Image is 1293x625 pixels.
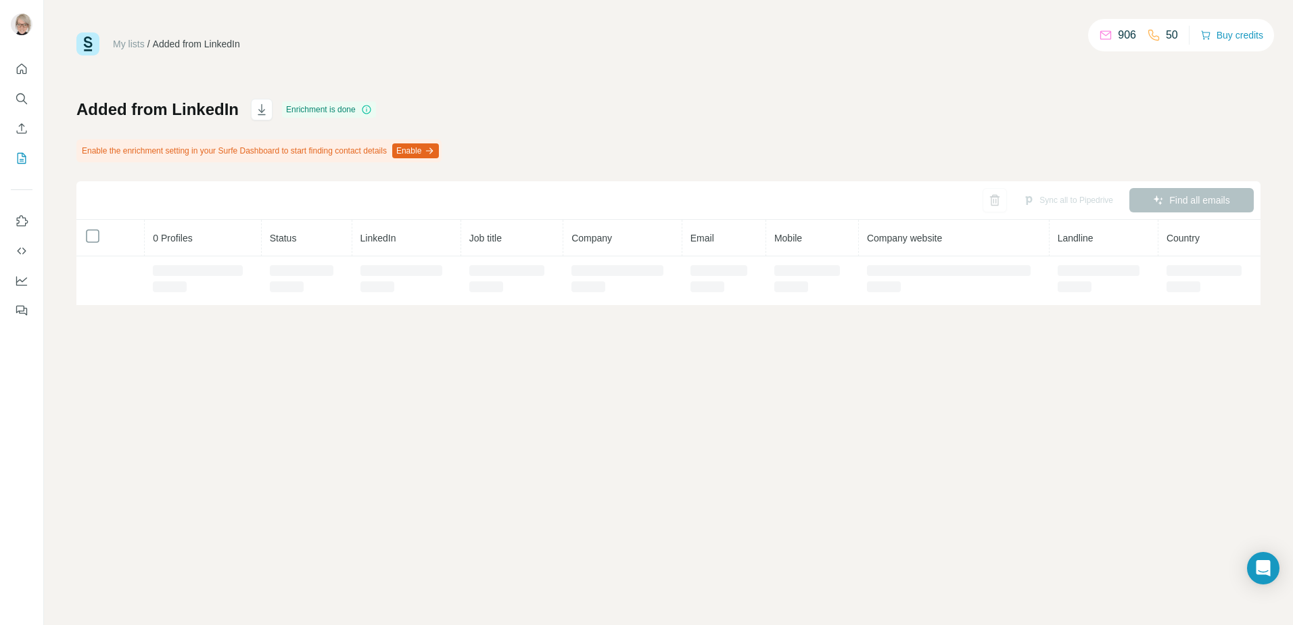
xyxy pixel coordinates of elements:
[1166,27,1178,43] p: 50
[690,233,714,244] span: Email
[11,298,32,323] button: Feedback
[774,233,802,244] span: Mobile
[76,139,442,162] div: Enable the enrichment setting in your Surfe Dashboard to start finding contact details
[11,269,32,293] button: Dashboard
[11,209,32,233] button: Use Surfe on LinkedIn
[282,101,376,118] div: Enrichment is done
[1118,27,1136,43] p: 906
[571,233,612,244] span: Company
[11,116,32,141] button: Enrich CSV
[147,37,150,51] li: /
[11,239,32,263] button: Use Surfe API
[76,99,239,120] h1: Added from LinkedIn
[360,233,396,244] span: LinkedIn
[1200,26,1263,45] button: Buy credits
[153,233,192,244] span: 0 Profiles
[1247,552,1279,584] div: Open Intercom Messenger
[11,146,32,170] button: My lists
[76,32,99,55] img: Surfe Logo
[1167,233,1200,244] span: Country
[1058,233,1094,244] span: Landline
[11,87,32,111] button: Search
[11,14,32,35] img: Avatar
[469,233,502,244] span: Job title
[867,233,942,244] span: Company website
[392,143,439,158] button: Enable
[11,57,32,81] button: Quick start
[113,39,145,49] a: My lists
[270,233,297,244] span: Status
[153,37,240,51] div: Added from LinkedIn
